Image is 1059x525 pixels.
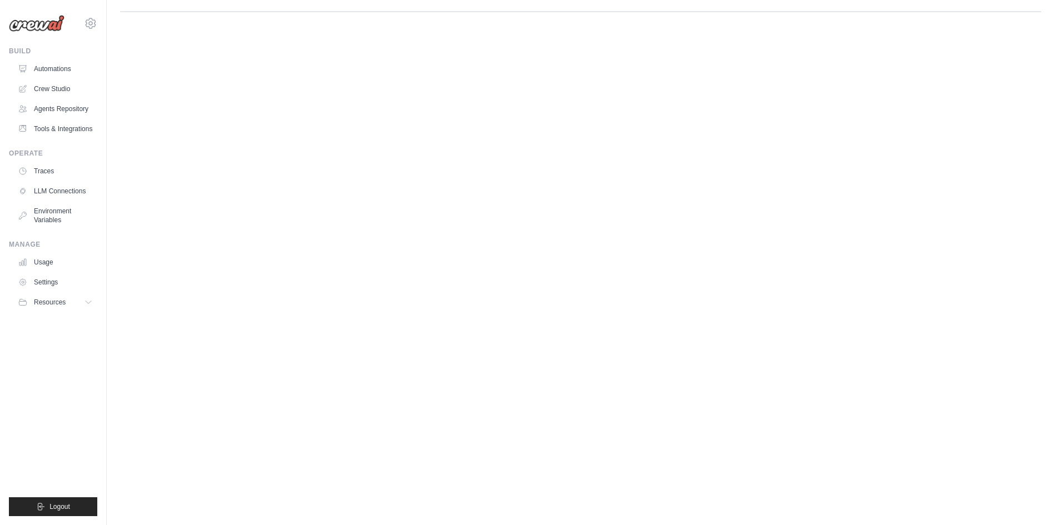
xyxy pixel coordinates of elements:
a: Usage [13,253,97,271]
iframe: Chat Widget [1003,472,1059,525]
div: Operate [9,149,97,158]
img: Logo [9,15,64,32]
span: Resources [34,298,66,307]
button: Resources [13,293,97,311]
div: Manage [9,240,97,249]
a: Agents Repository [13,100,97,118]
span: Logout [49,502,70,511]
a: Tools & Integrations [13,120,97,138]
a: LLM Connections [13,182,97,200]
a: Traces [13,162,97,180]
a: Crew Studio [13,80,97,98]
a: Environment Variables [13,202,97,229]
button: Logout [9,497,97,516]
a: Settings [13,273,97,291]
a: Automations [13,60,97,78]
div: Build [9,47,97,56]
